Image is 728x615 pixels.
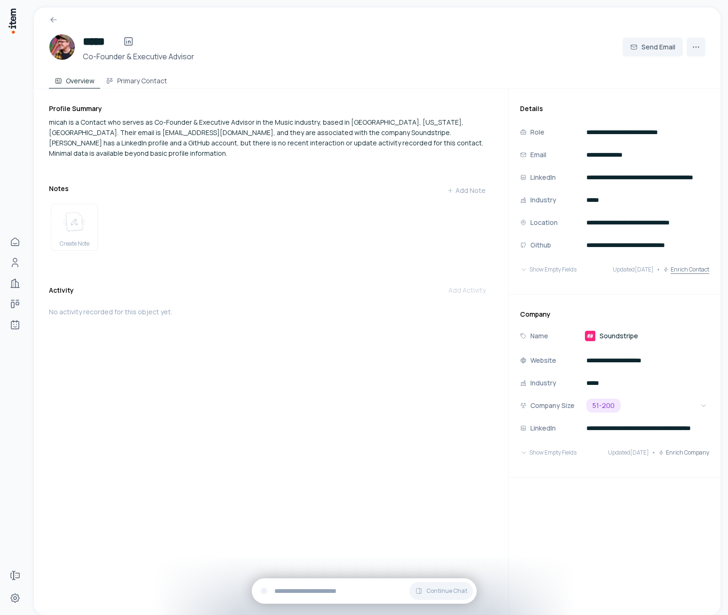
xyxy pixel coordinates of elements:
p: Email [530,150,546,160]
span: Send Email [641,42,675,52]
p: Role [530,127,544,137]
img: micah [49,34,75,60]
img: create note [63,212,86,232]
a: Soundstripe [584,330,638,342]
a: deals [6,295,24,313]
img: Item Brain Logo [8,8,17,34]
h3: Co-Founder & Executive Advisor [83,51,194,62]
div: Add Note [447,186,486,195]
button: Continue Chat [409,582,473,600]
button: Send Email [623,38,683,56]
span: Updated [DATE] [613,266,654,273]
button: Show Empty Fields [520,260,576,279]
p: No activity recorded for this object yet. [49,307,493,317]
button: Add Note [440,181,493,200]
a: Companies [6,274,24,293]
a: Contacts [6,253,24,272]
img: Soundstripe [584,330,596,342]
p: Company Size [530,400,575,411]
h3: Profile Summary [49,104,493,113]
div: micah is a Contact who serves as Co-Founder & Executive Advisor in the Music industry, based in [... [49,117,493,159]
p: Name [530,331,548,341]
a: Agents [6,315,24,334]
a: Settings [6,589,24,607]
p: Location [530,217,558,228]
p: Website [530,355,556,366]
button: Enrich Company [658,443,709,462]
span: Soundstripe [600,331,638,341]
h3: Notes [49,184,69,193]
p: Industry [530,378,556,388]
a: Home [6,232,24,251]
button: Show Empty Fields [520,443,576,462]
button: Enrich Contact [663,260,709,279]
h3: Company [520,310,709,319]
button: create noteCreate Note [51,204,98,251]
a: Forms [6,566,24,585]
button: Overview [49,70,100,88]
p: LinkedIn [530,172,556,183]
p: Industry [530,195,556,205]
button: More actions [687,38,705,56]
span: Continue Chat [426,587,467,595]
span: Updated [DATE] [608,449,649,456]
button: Primary Contact [100,70,173,88]
span: Create Note [60,240,89,248]
h3: Activity [49,286,74,295]
p: LinkedIn [530,423,556,433]
div: Continue Chat [252,578,477,604]
h3: Details [520,104,709,113]
p: Github [530,240,551,250]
